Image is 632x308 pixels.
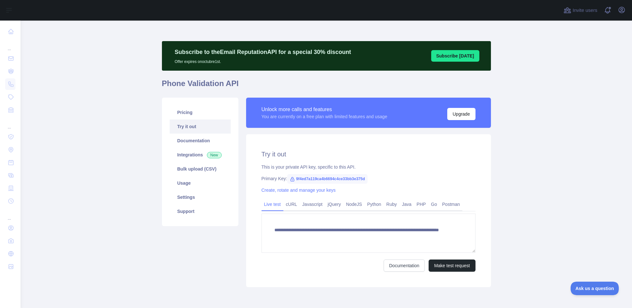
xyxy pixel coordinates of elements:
[162,78,491,94] h1: Phone Validation API
[325,199,343,209] a: jQuery
[428,199,440,209] a: Go
[262,175,476,182] div: Primary Key:
[287,174,368,184] span: 9f4ed7a119ca4b6694c4ce33bb3e375d
[262,150,476,159] h2: Try it out
[5,117,15,130] div: ...
[170,134,231,148] a: Documentation
[262,199,283,209] a: Live test
[170,148,231,162] a: Integrations New
[175,57,351,64] p: Offer expires on octubre 1st.
[384,199,399,209] a: Ruby
[170,204,231,218] a: Support
[262,164,476,170] div: This is your private API key, specific to this API.
[5,39,15,51] div: ...
[365,199,384,209] a: Python
[283,199,300,209] a: cURL
[175,48,351,57] p: Subscribe to the Email Reputation API for a special 30 % discount
[262,113,387,120] div: You are currently on a free plan with limited features and usage
[447,108,476,120] button: Upgrade
[571,282,619,295] iframe: Toggle Customer Support
[440,199,462,209] a: Postman
[431,50,479,62] button: Subscribe [DATE]
[207,152,222,158] span: New
[170,119,231,134] a: Try it out
[170,162,231,176] a: Bulk upload (CSV)
[170,176,231,190] a: Usage
[5,208,15,221] div: ...
[262,188,336,193] a: Create, rotate and manage your keys
[573,7,597,14] span: Invite users
[170,190,231,204] a: Settings
[399,199,414,209] a: Java
[384,260,425,272] a: Documentation
[429,260,475,272] button: Make test request
[262,106,387,113] div: Unlock more calls and features
[343,199,365,209] a: NodeJS
[562,5,599,15] button: Invite users
[170,105,231,119] a: Pricing
[414,199,429,209] a: PHP
[300,199,325,209] a: Javascript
